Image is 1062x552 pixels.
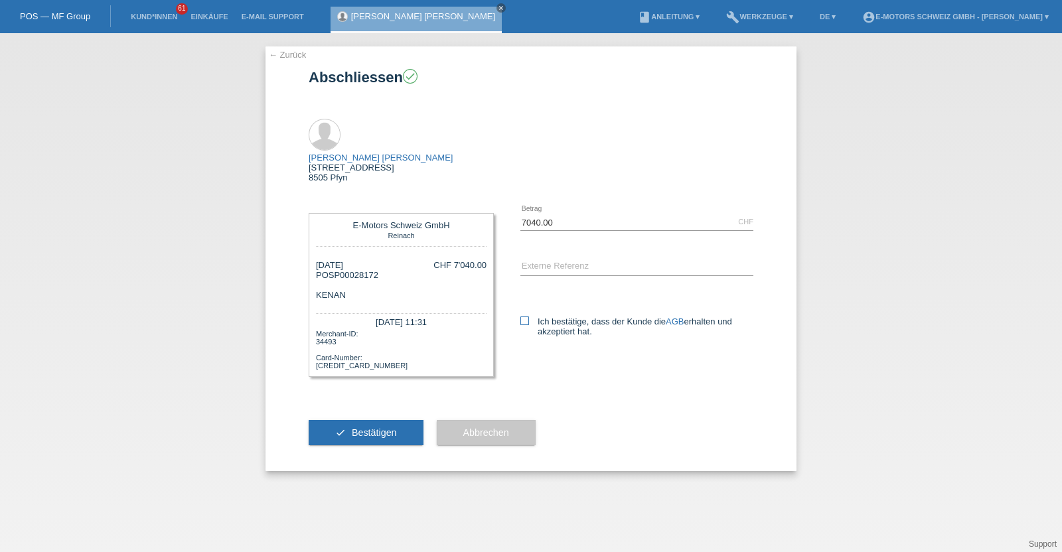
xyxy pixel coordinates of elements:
[319,220,483,230] div: E-Motors Schweiz GmbH
[184,13,234,21] a: Einkäufe
[638,11,651,24] i: book
[856,13,1055,21] a: account_circleE-Motors Schweiz GmbH - [PERSON_NAME] ▾
[463,427,509,438] span: Abbrechen
[738,218,753,226] div: CHF
[309,69,753,86] h1: Abschliessen
[720,13,800,21] a: buildWerkzeuge ▾
[309,153,453,163] a: [PERSON_NAME] [PERSON_NAME]
[124,13,184,21] a: Kund*innen
[176,3,188,15] span: 61
[351,11,495,21] a: [PERSON_NAME] [PERSON_NAME]
[309,153,453,182] div: [STREET_ADDRESS] 8505 Pfyn
[316,260,378,300] div: [DATE] POSP00028172 KENAN
[309,420,423,445] button: check Bestätigen
[498,5,504,11] i: close
[269,50,306,60] a: ← Zurück
[520,316,753,336] label: Ich bestätige, dass der Kunde die erhalten und akzeptiert hat.
[862,11,875,24] i: account_circle
[316,328,487,370] div: Merchant-ID: 34493 Card-Number: [CREDIT_CARD_NUMBER]
[666,316,684,326] a: AGB
[1029,539,1057,549] a: Support
[404,70,416,82] i: check
[352,427,397,438] span: Bestätigen
[319,230,483,240] div: Reinach
[726,11,739,24] i: build
[813,13,842,21] a: DE ▾
[335,427,346,438] i: check
[437,420,536,445] button: Abbrechen
[496,3,506,13] a: close
[433,260,487,270] div: CHF 7'040.00
[631,13,706,21] a: bookAnleitung ▾
[20,11,90,21] a: POS — MF Group
[235,13,311,21] a: E-Mail Support
[316,313,487,328] div: [DATE] 11:31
